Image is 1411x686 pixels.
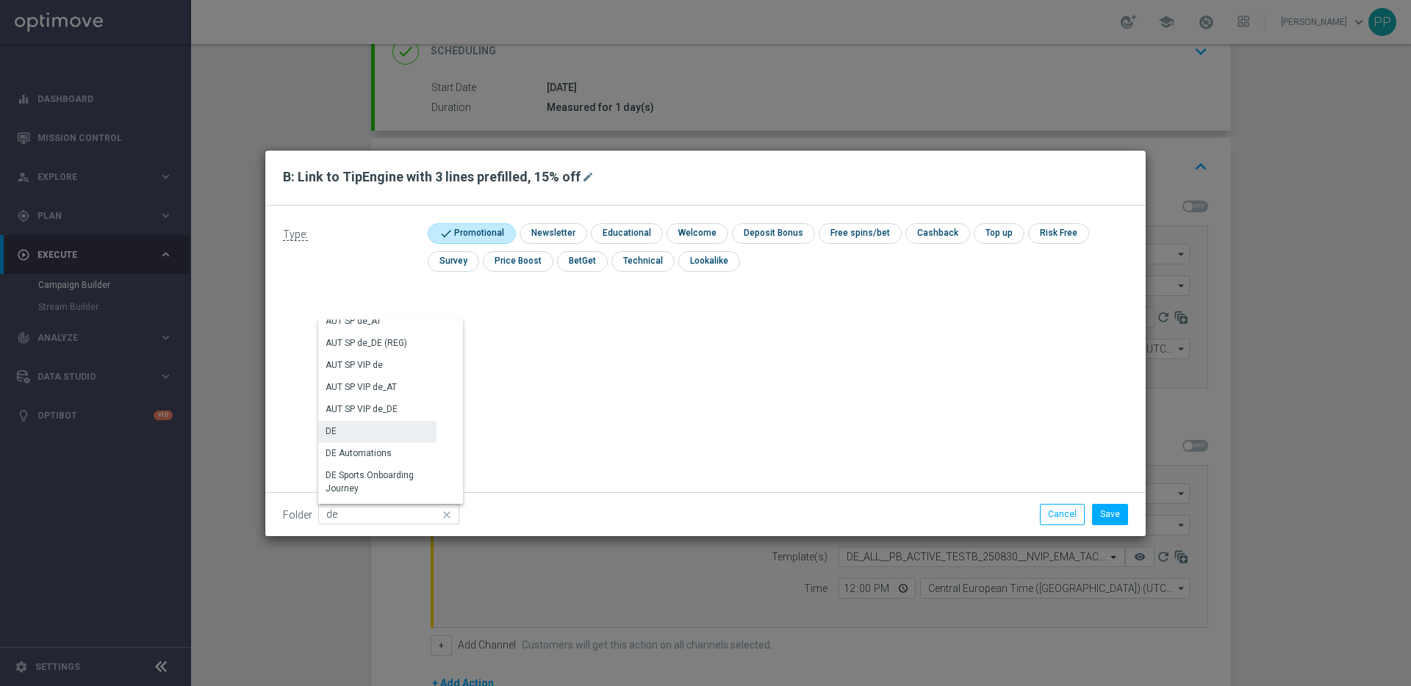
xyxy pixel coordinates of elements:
[318,311,437,333] div: Press SPACE to select this row.
[326,447,392,460] div: DE Automations
[318,333,437,355] div: Press SPACE to select this row.
[440,505,455,525] i: close
[318,399,437,421] div: Press SPACE to select this row.
[326,402,398,416] div: AUT SP VIP de_DE
[318,500,437,522] div: Press SPACE to select this row.
[326,469,429,495] div: DE Sports Onboarding Journey
[326,336,407,350] div: AUT SP de_DE (REG)
[283,228,308,241] span: Type:
[318,443,437,465] div: Press SPACE to select this row.
[318,504,459,524] input: Quick find
[318,421,437,443] div: Press SPACE to select this row.
[581,168,599,186] button: mode_edit
[326,425,337,438] div: DE
[326,314,381,328] div: AUT SP de_AT
[326,358,383,372] div: AUT SP VIP de
[318,377,437,399] div: Press SPACE to select this row.
[1092,504,1128,524] button: Save
[318,465,437,500] div: Press SPACE to select this row.
[318,355,437,377] div: Press SPACE to select this row.
[283,509,312,521] label: Folder
[1040,504,1085,524] button: Cancel
[326,380,397,394] div: AUT SP VIP de_AT
[582,171,594,183] i: mode_edit
[283,168,581,186] h2: B: Link to TipEngine with 3 lines prefilled, 15% off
